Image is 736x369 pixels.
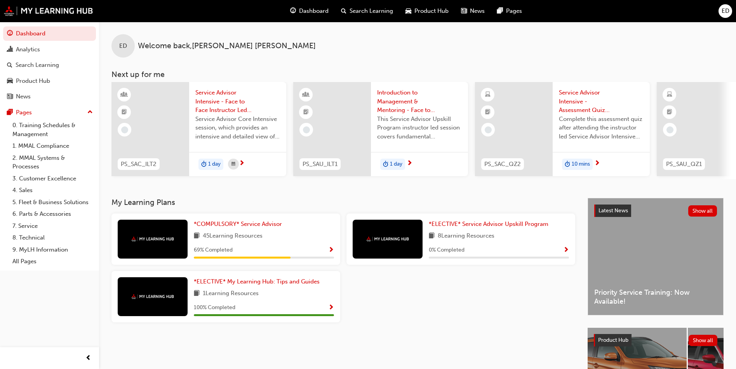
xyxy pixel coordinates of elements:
[689,335,718,346] button: Show all
[383,159,388,170] span: duration-icon
[667,107,672,117] span: booktick-icon
[666,126,673,133] span: learningRecordVerb_NONE-icon
[85,353,91,363] span: prev-icon
[203,289,259,299] span: 1 Learning Resources
[9,140,96,152] a: 1. MMAL Compliance
[328,304,334,311] span: Show Progress
[666,160,702,169] span: PS_SAU_QZ1
[429,220,552,229] a: *ELECTIVE* Service Advisor Upskill Program
[667,90,672,100] span: learningResourceType_ELEARNING-icon
[455,3,491,19] a: news-iconNews
[485,90,491,100] span: learningResourceType_ELEARNING-icon
[99,70,736,79] h3: Next up for me
[594,160,600,167] span: next-icon
[7,109,13,116] span: pages-icon
[572,160,590,169] span: 10 mins
[7,78,13,85] span: car-icon
[111,82,286,176] a: PS_SAC_ILT2Service Advisor Intensive - Face to Face Instructor Led Training (Service Advisor Core...
[335,3,399,19] a: search-iconSearch Learning
[194,303,235,312] span: 100 % Completed
[87,107,93,117] span: up-icon
[588,198,724,315] a: Latest NewsShow allPriority Service Training: Now Available!
[688,205,717,217] button: Show all
[131,236,174,241] img: mmal
[497,6,503,16] span: pages-icon
[293,82,468,176] a: PS_SAU_ILT1Introduction to Management & Mentoring - Face to Face Instructor Led Training (Service...
[722,7,729,16] span: ED
[565,159,570,170] span: duration-icon
[16,45,40,54] div: Analytics
[194,220,285,229] a: *COMPULSORY* Service Advisor
[9,196,96,208] a: 5. Fleet & Business Solutions
[16,61,59,70] div: Search Learning
[366,236,409,241] img: mmal
[341,6,346,16] span: search-icon
[491,3,528,19] a: pages-iconPages
[559,115,644,141] span: Complete this assessment quiz after attending the instructor led Service Advisor Intensive sessio...
[239,160,245,167] span: next-icon
[16,92,31,101] div: News
[328,303,334,313] button: Show Progress
[138,42,316,51] span: Welcome back , [PERSON_NAME] [PERSON_NAME]
[429,246,465,255] span: 0 % Completed
[4,6,93,16] img: mmal
[7,93,13,100] span: news-icon
[195,115,280,141] span: Service Advisor Core Intensive session, which provides an intensive and detailed view of the Serv...
[9,208,96,220] a: 6. Parts & Accessories
[3,26,96,41] a: Dashboard
[399,3,455,19] a: car-iconProduct Hub
[194,231,200,241] span: book-icon
[438,231,494,241] span: 8 Learning Resources
[16,108,32,117] div: Pages
[299,7,329,16] span: Dashboard
[594,205,717,217] a: Latest NewsShow all
[303,90,309,100] span: learningResourceType_INSTRUCTOR_LED-icon
[9,255,96,268] a: All Pages
[111,198,575,207] h3: My Learning Plans
[350,7,393,16] span: Search Learning
[405,6,411,16] span: car-icon
[3,105,96,120] button: Pages
[563,245,569,255] button: Show Progress
[194,277,323,286] a: *ELECTIVE* My Learning Hub: Tips and Guides
[194,278,320,285] span: *ELECTIVE* My Learning Hub: Tips and Guides
[9,173,96,185] a: 3. Customer Excellence
[9,244,96,256] a: 9. MyLH Information
[290,6,296,16] span: guage-icon
[122,90,127,100] span: learningResourceType_INSTRUCTOR_LED-icon
[201,159,207,170] span: duration-icon
[194,220,282,227] span: *COMPULSORY* Service Advisor
[407,160,412,167] span: next-icon
[377,88,462,115] span: Introduction to Management & Mentoring - Face to Face Instructor Led Training (Service Advisor Up...
[563,247,569,254] span: Show Progress
[16,77,50,86] div: Product Hub
[485,126,492,133] span: learningRecordVerb_NONE-icon
[208,160,221,169] span: 1 day
[203,231,263,241] span: 45 Learning Resources
[506,7,522,16] span: Pages
[9,152,96,173] a: 2. MMAL Systems & Processes
[429,231,435,241] span: book-icon
[328,245,334,255] button: Show Progress
[390,160,402,169] span: 1 day
[7,62,12,69] span: search-icon
[194,289,200,299] span: book-icon
[559,88,644,115] span: Service Advisor Intensive - Assessment Quiz (Service Advisor Core Program)
[231,159,235,169] span: calendar-icon
[7,46,13,53] span: chart-icon
[414,7,449,16] span: Product Hub
[377,115,462,141] span: This Service Advisor Upskill Program instructor led session covers fundamental management styles ...
[9,232,96,244] a: 8. Technical
[461,6,467,16] span: news-icon
[195,88,280,115] span: Service Advisor Intensive - Face to Face Instructor Led Training (Service Advisor Core Program)
[303,107,309,117] span: booktick-icon
[303,126,310,133] span: learningRecordVerb_NONE-icon
[470,7,485,16] span: News
[121,160,157,169] span: PS_SAC_ILT2
[594,334,717,346] a: Product HubShow all
[485,107,491,117] span: booktick-icon
[3,74,96,88] a: Product Hub
[3,89,96,104] a: News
